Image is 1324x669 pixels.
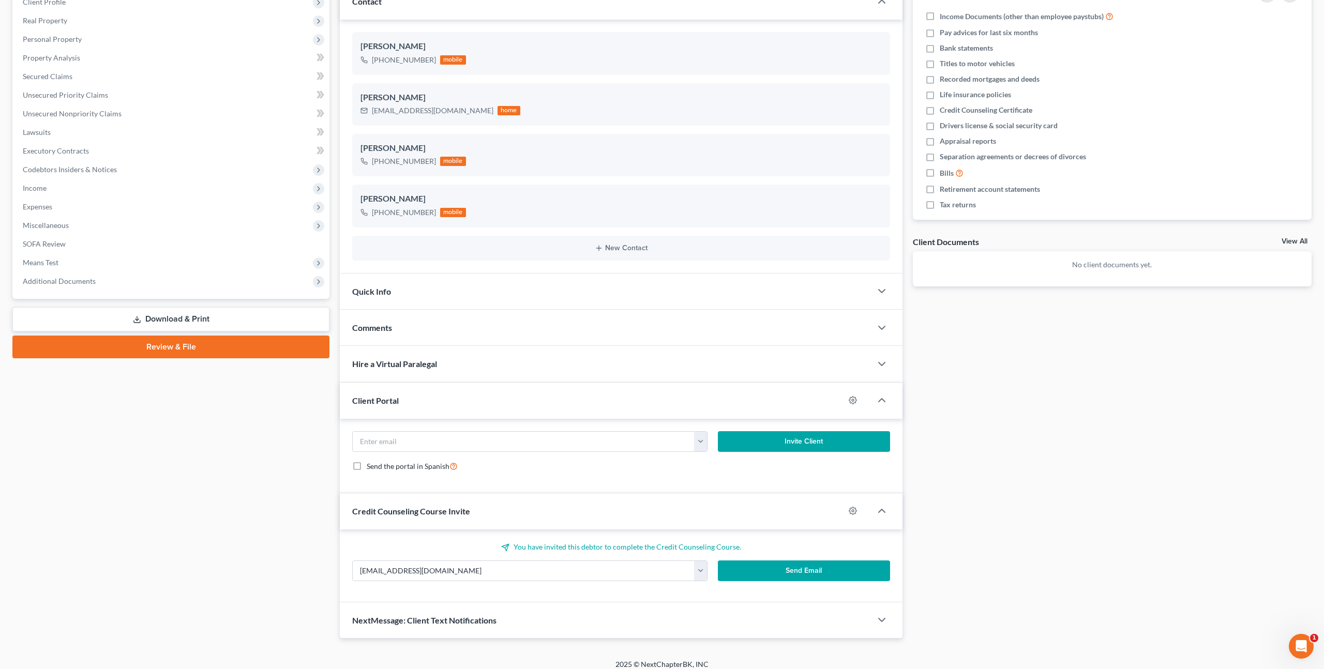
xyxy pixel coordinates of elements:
span: Appraisal reports [940,136,996,146]
span: Pay advices for last six months [940,27,1038,38]
div: [PERSON_NAME] [360,193,882,205]
a: Executory Contracts [14,142,329,160]
button: Invite Client [718,431,890,452]
span: Expenses [23,202,52,211]
span: Drivers license & social security card [940,120,1058,131]
button: Send Email [718,560,890,581]
a: Download & Print [12,307,329,331]
span: Bank statements [940,43,993,53]
span: Client Portal [352,396,399,405]
div: [PERSON_NAME] [360,142,882,155]
span: Income Documents (other than employee paystubs) [940,11,1104,22]
span: Codebtors Insiders & Notices [23,165,117,174]
span: Recorded mortgages and deeds [940,74,1040,84]
span: Titles to motor vehicles [940,58,1015,69]
span: Personal Property [23,35,82,43]
div: [PHONE_NUMBER] [372,156,436,166]
span: Real Property [23,16,67,25]
div: [PHONE_NUMBER] [372,207,436,218]
span: Credit Counseling Certificate [940,105,1032,115]
input: Enter email [353,561,695,581]
a: View All [1282,238,1307,245]
iframe: Intercom live chat [1289,634,1314,659]
a: Property Analysis [14,49,329,67]
span: Means Test [23,258,58,267]
span: Executory Contracts [23,146,89,155]
span: 1 [1310,634,1318,642]
div: [PERSON_NAME] [360,40,882,53]
div: mobile [440,157,466,166]
div: [EMAIL_ADDRESS][DOMAIN_NAME] [372,105,493,116]
span: Hire a Virtual Paralegal [352,359,437,369]
div: [PHONE_NUMBER] [372,55,436,65]
p: You have invited this debtor to complete the Credit Counseling Course. [352,542,890,552]
a: Review & File [12,336,329,358]
div: mobile [440,208,466,217]
span: Secured Claims [23,72,72,81]
span: Bills [940,168,954,178]
a: Unsecured Priority Claims [14,86,329,104]
a: Secured Claims [14,67,329,86]
span: Additional Documents [23,277,96,285]
span: Income [23,184,47,192]
span: Separation agreements or decrees of divorces [940,151,1086,162]
span: Miscellaneous [23,221,69,230]
span: Quick Info [352,286,391,296]
span: Credit Counseling Course Invite [352,506,470,516]
a: Unsecured Nonpriority Claims [14,104,329,123]
input: Enter email [353,432,695,451]
div: Client Documents [913,236,979,247]
span: Tax returns [940,200,976,210]
span: SOFA Review [23,239,66,248]
a: SOFA Review [14,235,329,253]
span: Unsecured Priority Claims [23,90,108,99]
span: Send the portal in Spanish [367,462,449,470]
span: Retirement account statements [940,184,1040,194]
span: Unsecured Nonpriority Claims [23,109,122,118]
span: Property Analysis [23,53,80,62]
p: No client documents yet. [921,260,1303,270]
button: New Contact [360,244,882,252]
div: [PERSON_NAME] [360,92,882,104]
a: Lawsuits [14,123,329,142]
span: Lawsuits [23,128,51,136]
div: home [498,106,520,115]
span: Comments [352,323,392,332]
span: Life insurance policies [940,89,1011,100]
div: mobile [440,55,466,65]
span: NextMessage: Client Text Notifications [352,615,496,625]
